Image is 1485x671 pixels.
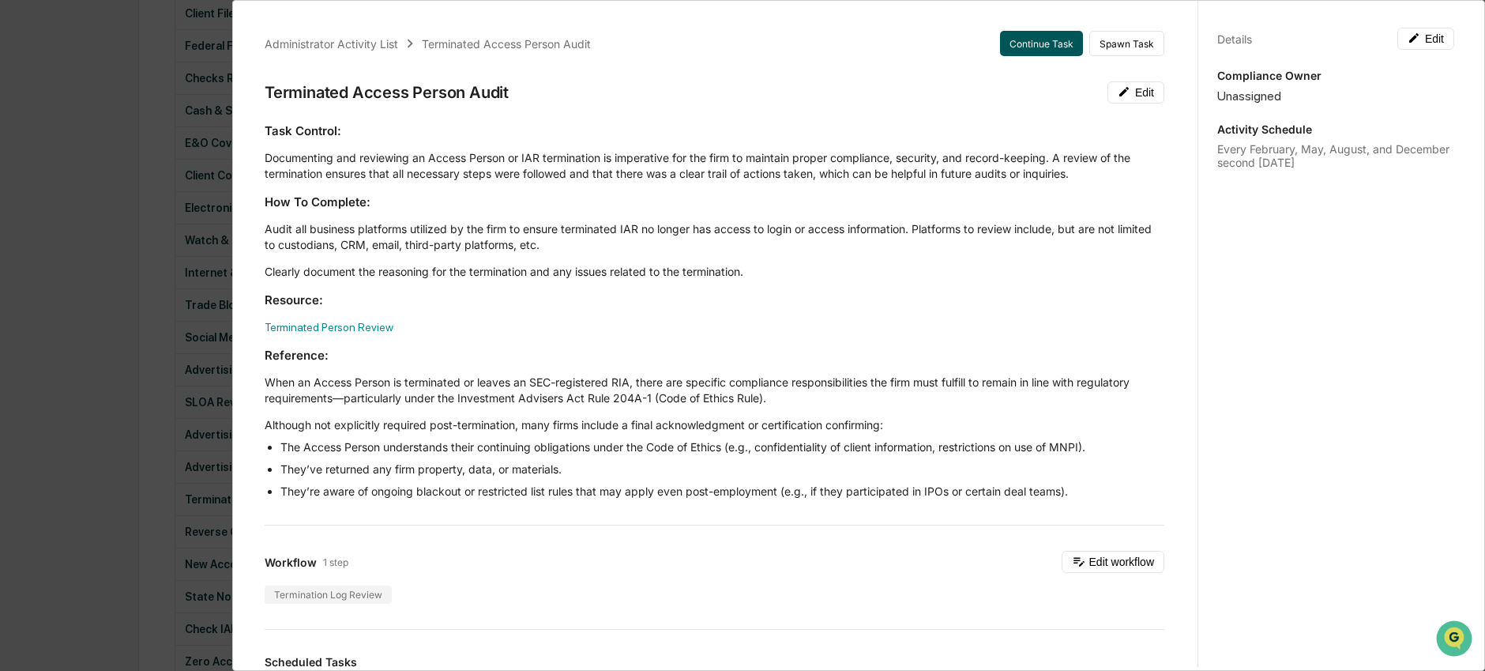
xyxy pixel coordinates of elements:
a: Powered byPylon [111,267,191,280]
strong: Resource: [265,292,323,307]
span: Data Lookup [32,229,100,245]
button: Continue Task [1000,31,1083,56]
button: Edit [1107,81,1164,104]
div: 🖐️ [16,201,28,213]
p: Although not explicitly required post-termination, many firms include a final acknowledgment or c... [265,417,1164,433]
iframe: Open customer support [1434,619,1477,662]
div: Terminated Access Person Audit [422,37,591,51]
span: Attestations [130,199,196,215]
img: 1746055101610-c473b297-6a78-478c-a979-82029cc54cd1 [16,121,44,149]
a: 🗄️Attestations [108,193,202,221]
span: Preclearance [32,199,102,215]
span: 1 step [323,556,348,568]
div: 🗄️ [115,201,127,213]
div: Terminated Access Person Audit [265,83,509,102]
p: Documenting and reviewing an Access Person or IAR termination is imperative for the firm to maint... [265,150,1164,182]
p: How can we help? [16,33,288,58]
p: Audit all business platforms utilized by the firm to ensure terminated IAR no longer has access t... [265,221,1164,253]
div: 🔎 [16,231,28,243]
div: Start new chat [54,121,259,137]
div: Administrator Activity List [265,37,398,51]
button: Start new chat [269,126,288,145]
strong: How To Complete: [265,194,370,209]
a: Terminated Person Review [265,321,393,334]
div: Every February, May, August, and December second [DATE] [1217,142,1454,169]
div: Details [1217,32,1252,46]
a: 🖐️Preclearance [9,193,108,221]
a: 🔎Data Lookup [9,223,106,251]
strong: Task Control: [265,123,341,138]
p: When an Access Person is terminated or leaves an SEC-registered RIA, there are specific complianc... [265,375,1164,406]
p: Activity Schedule [1217,123,1454,136]
span: Pylon [157,268,191,280]
li: They’ve returned any firm property, data, or materials. [280,462,1164,477]
p: Clearly document the reasoning for the termination and any issues related to the termination. [265,264,1164,280]
span: Workflow [265,556,317,569]
li: The Access Person understands their continuing obligations under the Code of Ethics (e.g., confid... [280,439,1164,455]
div: Unassigned [1217,89,1454,104]
p: Compliance Owner [1217,69,1454,82]
h3: Scheduled Tasks [265,655,1164,669]
div: We're available if you need us! [54,137,200,149]
button: Edit workflow [1062,551,1164,573]
button: Spawn Task [1089,31,1164,56]
div: Termination Log Review [265,586,392,604]
button: Edit [1397,28,1454,50]
li: They’re aware of ongoing blackout or restricted list rules that may apply even post-employment (e... [280,484,1164,499]
strong: Reference: [265,348,329,363]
